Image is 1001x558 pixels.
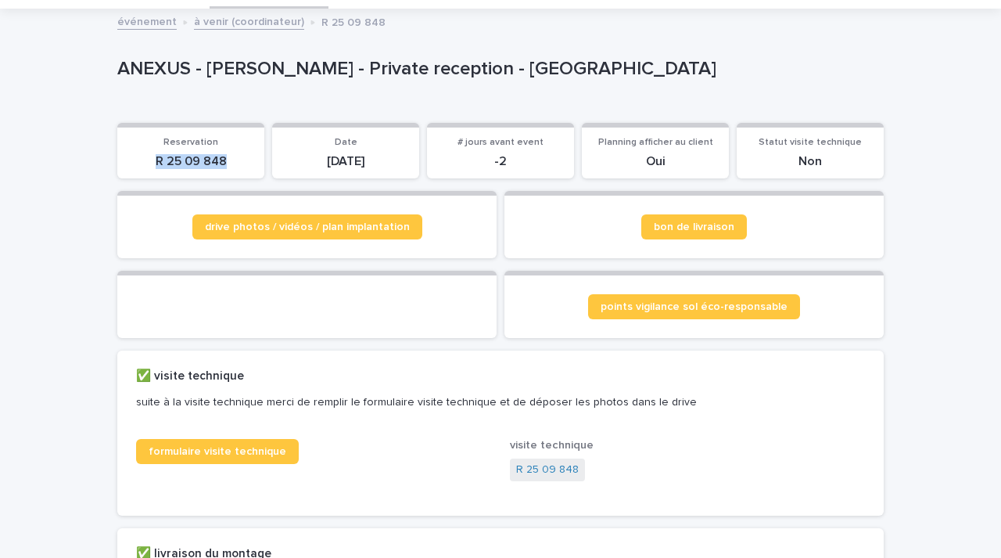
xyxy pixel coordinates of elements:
a: points vigilance sol éco-responsable [588,294,800,319]
p: R 25 09 848 [321,13,386,30]
span: # jours avant event [457,138,544,147]
span: drive photos / vidéos / plan implantation [205,221,410,232]
a: formulaire visite technique [136,439,299,464]
a: bon de livraison [641,214,747,239]
span: visite technique [510,440,594,451]
p: suite à la visite technique merci de remplir le formulaire visite technique et de déposer les pho... [136,395,859,409]
p: R 25 09 848 [127,154,255,169]
p: [DATE] [282,154,410,169]
h2: ✅ visite technique [136,369,244,383]
a: à venir (coordinateur) [194,12,304,30]
p: Non [746,154,874,169]
span: bon de livraison [654,221,734,232]
p: -2 [436,154,565,169]
a: événement [117,12,177,30]
a: R 25 09 848 [516,462,579,478]
span: Reservation [163,138,218,147]
span: Statut visite technique [759,138,862,147]
a: drive photos / vidéos / plan implantation [192,214,422,239]
p: Oui [591,154,719,169]
span: points vigilance sol éco-responsable [601,301,788,312]
span: Date [335,138,357,147]
span: Planning afficher au client [598,138,713,147]
p: ANEXUS - [PERSON_NAME] - Private reception - [GEOGRAPHIC_DATA] [117,58,877,81]
span: formulaire visite technique [149,446,286,457]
